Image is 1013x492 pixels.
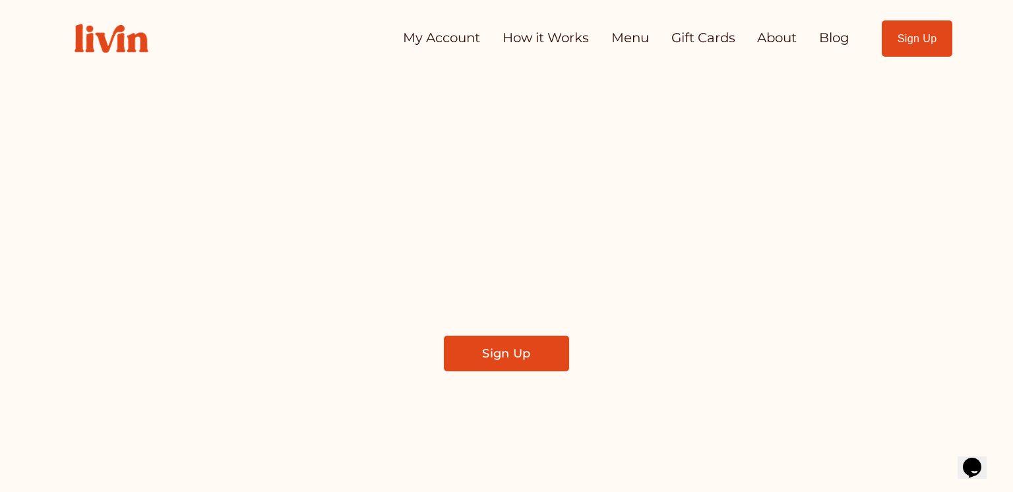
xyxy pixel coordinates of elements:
[958,439,1000,479] iframe: chat widget
[284,245,729,304] span: Find a local chef who prepares customized, healthy meals in your kitchen
[757,26,797,52] a: About
[61,10,162,67] img: Livin
[503,26,589,52] a: How it Works
[611,26,649,52] a: Menu
[671,26,735,52] a: Gift Cards
[403,26,480,52] a: My Account
[220,160,794,225] span: Take Back Your Evenings
[882,20,952,57] a: Sign Up
[819,26,849,52] a: Blog
[444,336,569,371] a: Sign Up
